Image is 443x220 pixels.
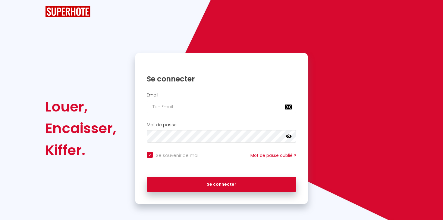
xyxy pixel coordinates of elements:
[250,152,296,158] a: Mot de passe oublié ?
[147,74,296,84] h1: Se connecter
[45,6,90,17] img: SuperHote logo
[45,139,116,161] div: Kiffer.
[147,101,296,113] input: Ton Email
[147,122,296,127] h2: Mot de passe
[45,96,116,118] div: Louer,
[5,2,23,20] button: Ouvrir le widget de chat LiveChat
[147,93,296,98] h2: Email
[45,118,116,139] div: Encaisser,
[147,177,296,192] button: Se connecter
